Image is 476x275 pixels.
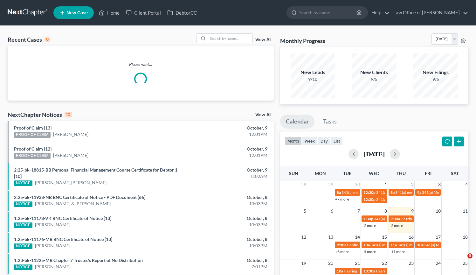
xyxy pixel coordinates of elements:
[14,194,145,200] a: 2:25-bk-11938-NB BNC Certificate of Notice - PDF Document [66]
[390,216,400,221] span: 9:30a
[14,167,177,179] a: 2:25-bk-18815-BB Personal Financial Management Course Certificate for Debtor 1 [10]
[187,173,267,180] div: 8:02AM
[299,7,357,18] input: Search by name...
[317,115,342,129] a: Tasks
[255,38,271,42] a: View All
[390,7,468,18] a: Law Office of [PERSON_NAME]
[344,269,393,273] span: Hearing for [PERSON_NAME]
[462,207,468,215] span: 11
[8,36,50,43] div: Recent Cases
[280,115,314,129] a: Calendar
[376,269,425,273] span: Hearing for [PERSON_NAME]
[315,171,326,176] span: Mon
[410,207,414,215] span: 9
[363,216,373,221] span: 1:30p
[66,11,88,15] span: New Case
[328,259,334,267] span: 20
[381,259,388,267] span: 22
[164,7,200,18] a: DebtorCC
[187,125,267,131] div: October, 9
[291,69,335,76] div: New Leads
[465,181,468,188] span: 4
[280,37,325,45] h3: Monthly Progress
[435,259,441,267] span: 24
[397,243,459,247] span: 341(a) meeting for [PERSON_NAME]
[14,222,32,228] div: NOTICE
[337,243,346,247] span: 9:30a
[337,190,341,195] span: 8a
[14,146,52,152] a: Proof of Claim [12]
[330,207,334,215] span: 6
[328,181,334,188] span: 29
[390,190,395,195] span: 8a
[389,223,403,228] a: +2 more
[35,243,70,249] a: [PERSON_NAME]
[417,190,421,195] span: 9a
[53,152,88,159] a: [PERSON_NAME]
[14,201,32,207] div: NOTICE
[300,259,307,267] span: 19
[187,215,267,222] div: October, 8
[45,37,50,42] div: 0
[8,111,72,118] div: NextChapter Notices
[289,171,298,176] span: Sun
[291,76,335,82] div: 9/10
[347,243,419,247] span: Confirmation hearing for [PERSON_NAME]
[187,257,267,264] div: October, 8
[300,181,307,188] span: 28
[363,243,370,247] span: 10a
[285,137,302,145] button: month
[370,243,432,247] span: 341(a) meeting for [PERSON_NAME]
[374,216,435,221] span: 341(a) meeting for [PERSON_NAME]
[328,233,334,241] span: 13
[362,223,376,228] a: +2 more
[397,171,406,176] span: Thu
[14,125,52,130] a: Proof of Claim [13]
[302,137,318,145] button: week
[187,243,267,249] div: 10:03PM
[363,197,376,202] span: 12:30p
[384,181,388,188] span: 1
[208,34,252,43] input: Search by name...
[14,180,32,186] div: NOTICE
[303,207,307,215] span: 5
[187,236,267,243] div: October, 8
[14,243,32,249] div: NOTICE
[408,259,414,267] span: 23
[462,233,468,241] span: 18
[343,171,351,176] span: Tue
[14,153,51,159] div: PROOF OF CLAIM
[341,190,403,195] span: 341(a) meeting for [PERSON_NAME]
[255,113,271,117] a: View All
[187,152,267,159] div: 12:01PM
[408,233,414,241] span: 16
[14,257,143,263] a: 1:23-bk-11225-MB Chapter 7 Trustee's Report of No Distribution
[35,222,70,228] a: [PERSON_NAME]
[369,171,379,176] span: Wed
[363,190,376,195] span: 12:30p
[435,233,441,241] span: 17
[300,233,307,241] span: 12
[331,137,343,145] button: list
[368,7,390,18] a: Help
[467,253,473,258] span: 3
[352,76,397,82] div: 9/5
[354,259,361,267] span: 21
[410,181,414,188] span: 2
[187,146,267,152] div: October, 9
[187,201,267,207] div: 10:03PM
[187,264,267,270] div: 7:01PM
[425,171,431,176] span: Fri
[14,236,112,242] a: 1:25-bk-11176-MB BNC Certificate of Notice [13]
[352,69,397,76] div: New Clients
[384,207,388,215] span: 8
[14,215,111,221] a: 1:25-bk-11178-VK BNC Certificate of Notice [13]
[395,190,426,195] span: 341(a) meeting for
[335,197,349,201] a: +7 more
[438,181,441,188] span: 3
[413,69,458,76] div: New Filings
[335,249,349,254] a: +3 more
[35,264,70,270] a: [PERSON_NAME]
[401,216,450,221] span: Hearing for [PERSON_NAME]
[337,269,343,273] span: 10a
